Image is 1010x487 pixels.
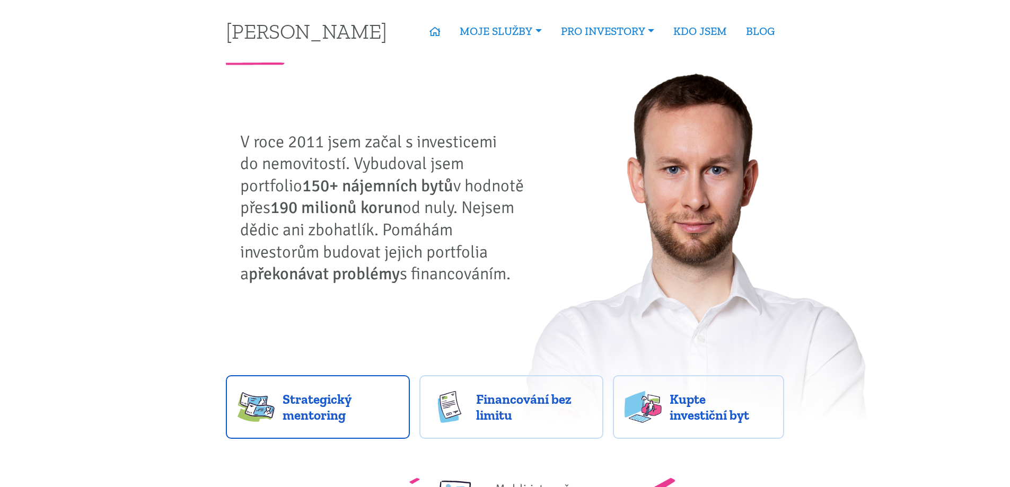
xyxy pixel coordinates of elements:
img: finance [431,391,468,423]
p: V roce 2011 jsem začal s investicemi do nemovitostí. Vybudoval jsem portfolio v hodnotě přes od n... [240,131,532,285]
a: [PERSON_NAME] [226,21,387,41]
strong: překonávat problémy [249,263,400,284]
a: MOJE SLUŽBY [450,19,551,43]
span: Strategický mentoring [283,391,398,423]
a: PRO INVESTORY [551,19,664,43]
a: Kupte investiční byt [613,375,784,439]
a: KDO JSEM [664,19,736,43]
strong: 150+ nájemních bytů [302,175,453,196]
strong: 190 milionů korun [270,197,402,218]
a: BLOG [736,19,784,43]
img: strategy [238,391,275,423]
span: Kupte investiční byt [670,391,772,423]
span: Financování bez limitu [476,391,592,423]
img: flats [625,391,662,423]
a: Strategický mentoring [226,375,410,439]
a: Financování bez limitu [419,375,603,439]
